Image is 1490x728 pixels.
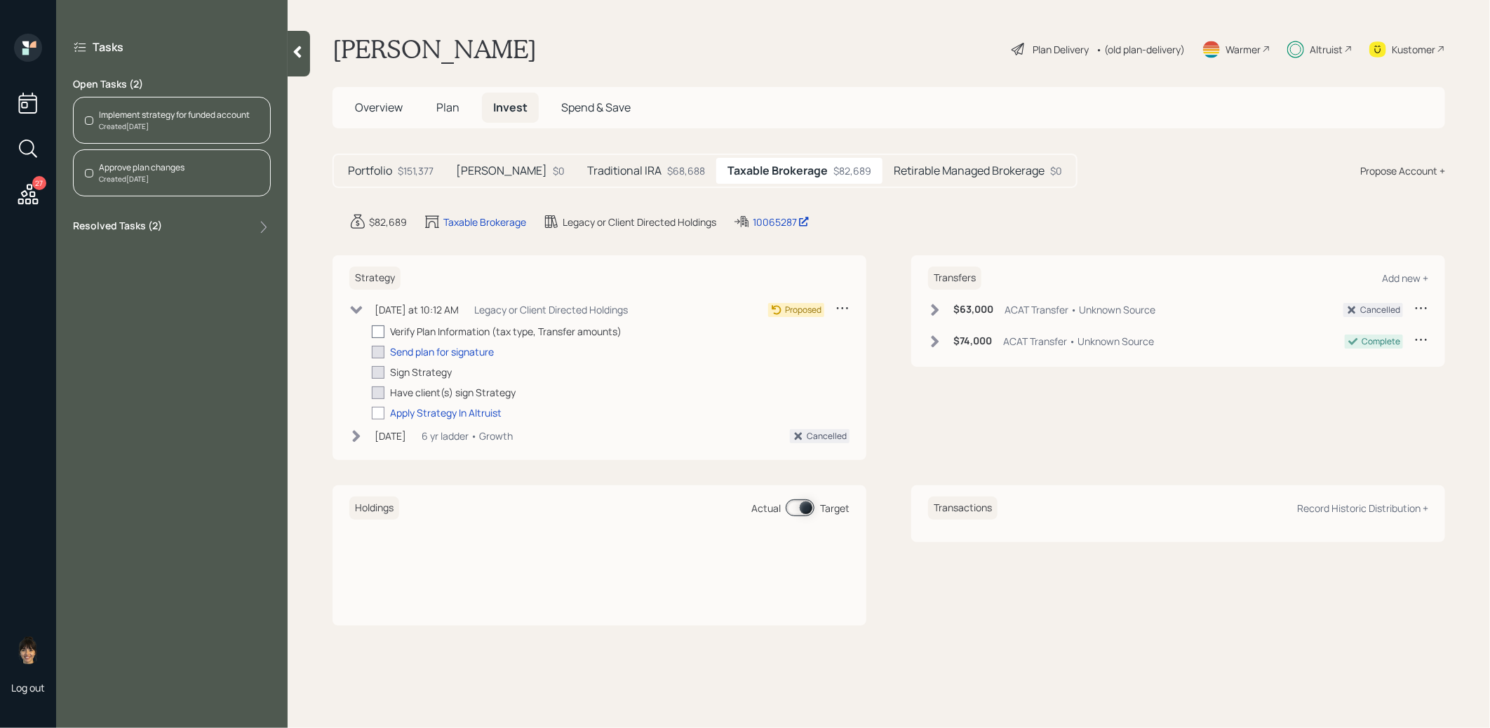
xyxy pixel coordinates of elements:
h6: $63,000 [953,304,993,316]
img: treva-nostdahl-headshot.png [14,636,42,664]
label: Open Tasks ( 2 ) [73,77,271,91]
div: Apply Strategy In Altruist [390,405,502,420]
div: Created [DATE] [99,121,250,132]
div: Complete [1362,335,1400,348]
div: ACAT Transfer • Unknown Source [1005,302,1155,317]
div: Implement strategy for funded account [99,109,250,121]
div: $151,377 [398,163,434,178]
div: $0 [553,163,565,178]
div: Target [820,501,850,515]
span: Overview [355,100,403,115]
div: 27 [32,176,46,190]
h5: Retirable Managed Brokerage [894,164,1045,177]
div: Actual [751,501,781,515]
div: 6 yr ladder • Growth [422,429,513,443]
div: Sign Strategy [390,365,452,379]
div: Plan Delivery [1033,42,1089,57]
div: Legacy or Client Directed Holdings [474,302,628,317]
h1: [PERSON_NAME] [333,34,537,65]
div: 10065287 [753,215,810,229]
div: $0 [1050,163,1062,178]
h5: [PERSON_NAME] [456,164,547,177]
label: Resolved Tasks ( 2 ) [73,219,162,236]
div: Verify Plan Information (tax type, Transfer amounts) [390,324,622,339]
div: Proposed [785,304,821,316]
div: Warmer [1226,42,1261,57]
h5: Taxable Brokerage [727,164,828,177]
span: Spend & Save [561,100,631,115]
div: [DATE] at 10:12 AM [375,302,459,317]
div: Approve plan changes [99,161,184,174]
div: Record Historic Distribution + [1297,501,1428,515]
h5: Traditional IRA [587,164,662,177]
h6: Holdings [349,497,399,520]
div: Send plan for signature [390,344,494,359]
div: Cancelled [1360,304,1400,316]
div: $82,689 [369,215,407,229]
div: Taxable Brokerage [443,215,526,229]
div: Cancelled [807,430,847,443]
div: $82,689 [833,163,871,178]
div: $68,688 [667,163,705,178]
span: Invest [493,100,528,115]
div: Log out [11,681,45,694]
label: Tasks [93,39,123,55]
div: Add new + [1382,271,1428,285]
div: Propose Account + [1360,163,1445,178]
h5: Portfolio [348,164,392,177]
span: Plan [436,100,459,115]
h6: Strategy [349,267,401,290]
div: Altruist [1310,42,1343,57]
h6: Transfers [928,267,981,290]
div: Have client(s) sign Strategy [390,385,516,400]
div: Legacy or Client Directed Holdings [563,215,716,229]
h6: Transactions [928,497,998,520]
div: [DATE] [375,429,406,443]
div: • (old plan-delivery) [1096,42,1185,57]
div: Kustomer [1392,42,1435,57]
div: Created [DATE] [99,174,184,184]
div: ACAT Transfer • Unknown Source [1003,334,1154,349]
h6: $74,000 [953,335,992,347]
